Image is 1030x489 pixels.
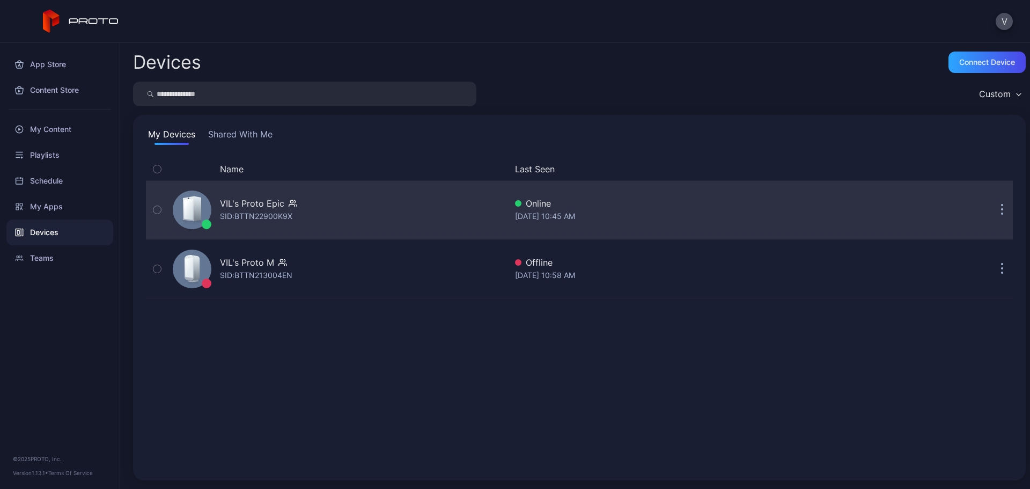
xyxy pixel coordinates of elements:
div: Offline [515,256,878,269]
a: Teams [6,245,113,271]
div: Online [515,197,878,210]
div: SID: BTTN213004EN [220,269,292,282]
a: My Apps [6,194,113,220]
button: Name [220,163,244,176]
div: Connect device [959,58,1015,67]
button: Custom [974,82,1026,106]
div: © 2025 PROTO, Inc. [13,455,107,463]
a: My Content [6,116,113,142]
button: Last Seen [515,163,873,176]
a: Schedule [6,168,113,194]
a: Devices [6,220,113,245]
span: Version 1.13.1 • [13,470,48,476]
div: Update Device [882,163,979,176]
button: V [996,13,1013,30]
button: My Devices [146,128,197,145]
div: VIL's Proto Epic [220,197,284,210]
button: Connect device [948,52,1026,73]
div: Custom [979,89,1011,99]
a: Content Store [6,77,113,103]
a: Terms Of Service [48,470,93,476]
a: App Store [6,52,113,77]
button: Shared With Me [206,128,275,145]
div: VIL's Proto M [220,256,274,269]
div: [DATE] 10:45 AM [515,210,878,223]
a: Playlists [6,142,113,168]
div: Options [991,163,1013,176]
div: SID: BTTN22900K9X [220,210,292,223]
h2: Devices [133,53,201,72]
div: [DATE] 10:58 AM [515,269,878,282]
